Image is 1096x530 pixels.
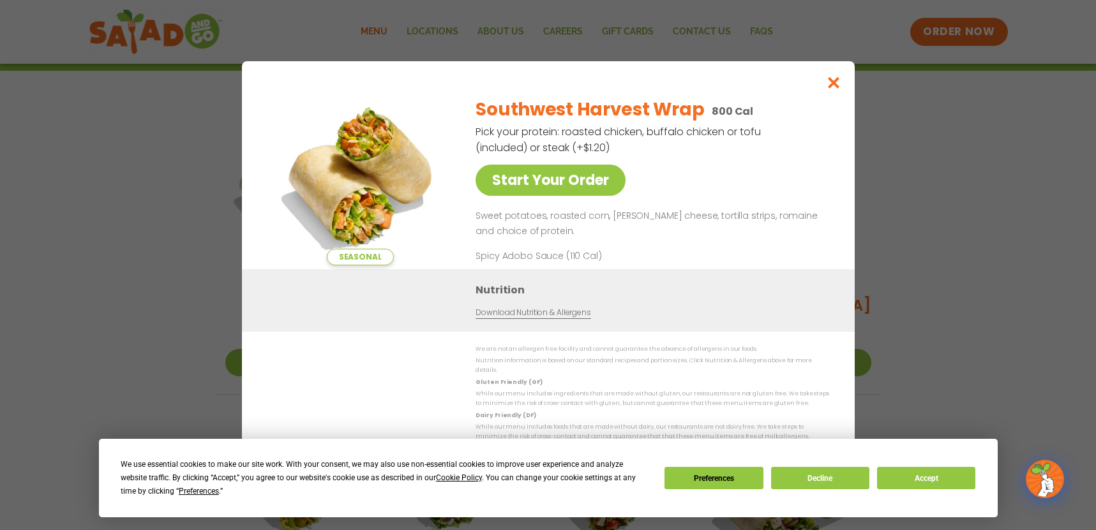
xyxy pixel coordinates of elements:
p: While our menu includes ingredients that are made without gluten, our restaurants are not gluten ... [476,389,829,409]
button: Accept [877,467,975,489]
p: While our menu includes foods that are made without dairy, our restaurants are not dairy free. We... [476,422,829,442]
h2: Southwest Harvest Wrap [476,96,704,123]
p: We are not an allergen free facility and cannot guarantee the absence of allergens in our foods. [476,344,829,354]
h3: Nutrition [476,281,836,297]
p: Sweet potatoes, roasted corn, [PERSON_NAME] cheese, tortilla strips, romaine and choice of protein. [476,209,824,239]
strong: Gluten Friendly (GF) [476,378,542,385]
p: Pick your protein: roasted chicken, buffalo chicken or tofu (included) or steak (+$1.20) [476,124,763,156]
button: Decline [771,467,869,489]
p: Nutrition information is based on our standard recipes and portion sizes. Click Nutrition & Aller... [476,356,829,376]
p: Spicy Adobo Sauce (110 Cal) [476,249,712,262]
div: Cookie Consent Prompt [99,439,998,517]
button: Preferences [664,467,763,489]
span: Cookie Policy [436,473,482,482]
button: Close modal [813,61,854,104]
span: Seasonal [326,249,393,265]
img: wpChatIcon [1027,461,1063,497]
span: Preferences [179,487,219,496]
div: We use essential cookies to make our site work. With your consent, we may also use non-essential ... [121,458,649,498]
p: 800 Cal [712,103,753,119]
a: Start Your Order [476,165,626,196]
strong: Dairy Friendly (DF) [476,411,536,418]
a: Download Nutrition & Allergens [476,306,590,318]
img: Featured product photo for Southwest Harvest Wrap [271,87,449,265]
